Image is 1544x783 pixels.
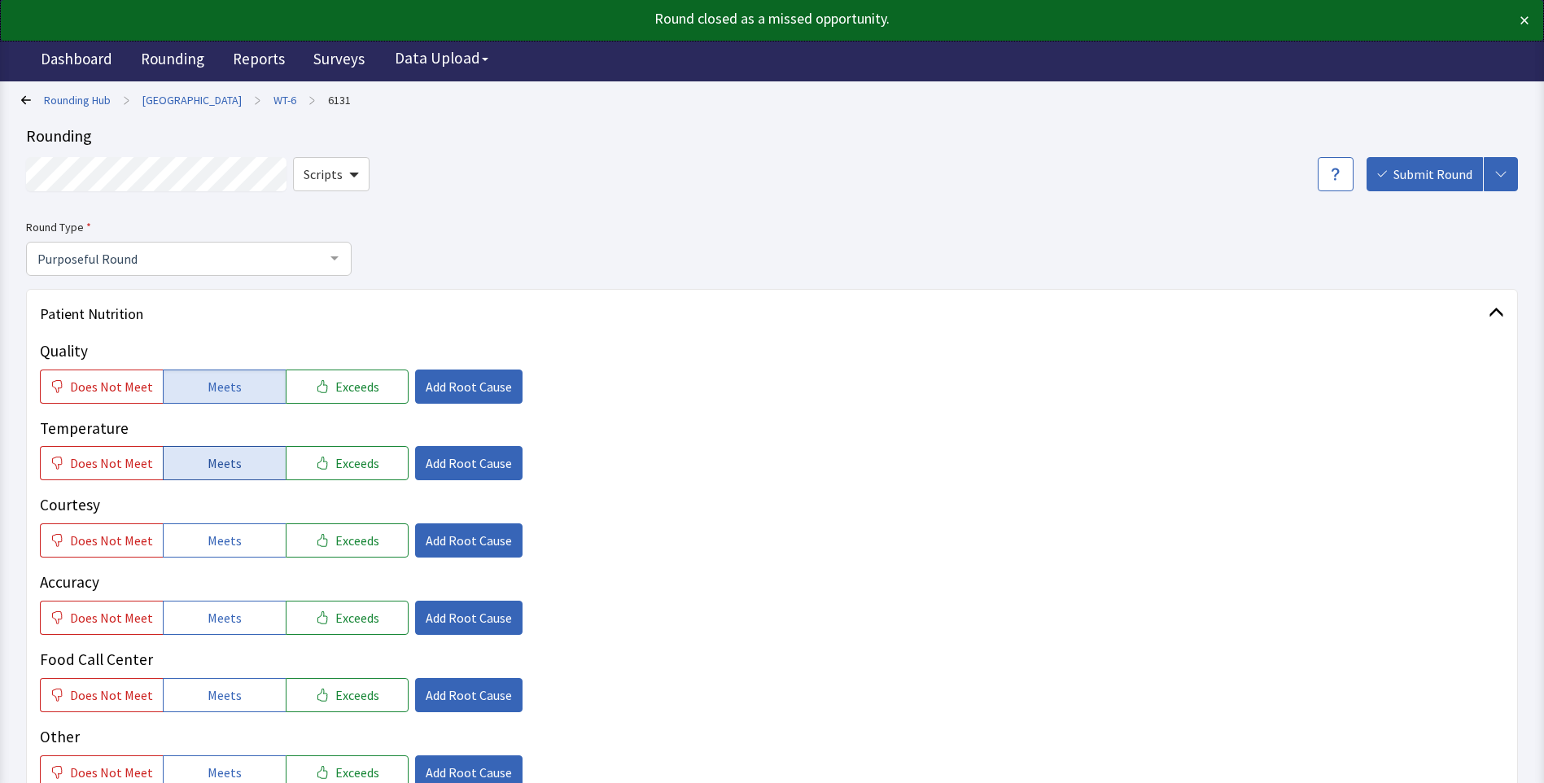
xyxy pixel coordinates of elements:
[40,571,1504,594] p: Accuracy
[286,446,409,480] button: Exceeds
[40,370,163,404] button: Does Not Meet
[415,601,523,635] button: Add Root Cause
[208,685,242,705] span: Meets
[385,43,498,73] button: Data Upload
[286,370,409,404] button: Exceeds
[40,446,163,480] button: Does Not Meet
[426,608,512,628] span: Add Root Cause
[335,453,379,473] span: Exceeds
[1393,164,1472,184] span: Submit Round
[40,493,1504,517] p: Courtesy
[426,377,512,396] span: Add Root Cause
[426,685,512,705] span: Add Root Cause
[40,648,1504,671] p: Food Call Center
[163,678,286,712] button: Meets
[208,763,242,782] span: Meets
[124,84,129,116] span: >
[208,531,242,550] span: Meets
[70,377,153,396] span: Does Not Meet
[40,417,1504,440] p: Temperature
[70,531,153,550] span: Does Not Meet
[208,608,242,628] span: Meets
[426,531,512,550] span: Add Root Cause
[426,453,512,473] span: Add Root Cause
[26,125,1518,147] div: Rounding
[335,685,379,705] span: Exceeds
[208,377,242,396] span: Meets
[26,217,352,237] label: Round Type
[70,453,153,473] span: Does Not Meet
[163,370,286,404] button: Meets
[335,608,379,628] span: Exceeds
[415,370,523,404] button: Add Root Cause
[426,763,512,782] span: Add Root Cause
[1520,7,1529,33] button: ×
[40,523,163,558] button: Does Not Meet
[70,608,153,628] span: Does Not Meet
[221,41,297,81] a: Reports
[208,453,242,473] span: Meets
[415,523,523,558] button: Add Root Cause
[40,339,1504,363] p: Quality
[40,601,163,635] button: Does Not Meet
[286,523,409,558] button: Exceeds
[44,92,111,108] a: Rounding Hub
[415,678,523,712] button: Add Root Cause
[286,678,409,712] button: Exceeds
[33,249,318,267] span: Purposeful Round
[142,92,242,108] a: [GEOGRAPHIC_DATA]
[273,92,296,108] a: WT-6
[415,446,523,480] button: Add Root Cause
[293,157,370,191] button: Scripts
[70,685,153,705] span: Does Not Meet
[1367,157,1483,191] button: Submit Round
[28,41,125,81] a: Dashboard
[304,164,343,184] span: Scripts
[335,531,379,550] span: Exceeds
[163,601,286,635] button: Meets
[328,92,351,108] a: 6131
[70,763,153,782] span: Does Not Meet
[301,41,377,81] a: Surveys
[163,446,286,480] button: Meets
[40,303,1489,326] span: Patient Nutrition
[335,377,379,396] span: Exceeds
[40,725,1504,749] p: Other
[335,763,379,782] span: Exceeds
[129,41,217,81] a: Rounding
[255,84,260,116] span: >
[286,601,409,635] button: Exceeds
[40,678,163,712] button: Does Not Meet
[309,84,315,116] span: >
[163,523,286,558] button: Meets
[15,7,1378,30] div: Round closed as a missed opportunity.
